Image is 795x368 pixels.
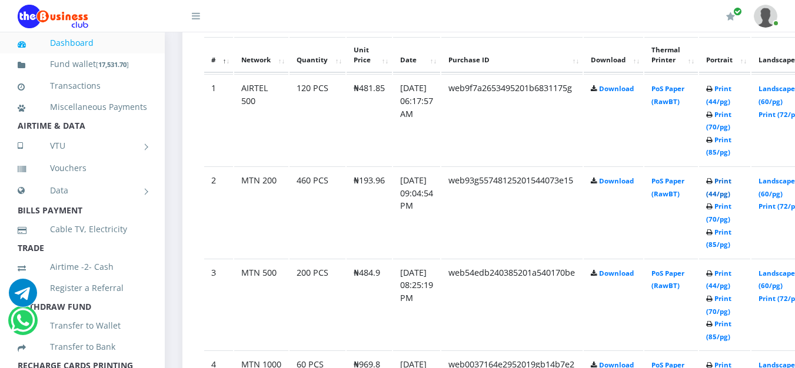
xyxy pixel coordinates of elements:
a: Data [18,176,147,205]
th: Purchase ID: activate to sort column ascending [441,37,583,73]
a: Print (70/pg) [706,110,731,132]
a: Vouchers [18,155,147,182]
th: #: activate to sort column descending [204,37,233,73]
td: ₦193.96 [347,166,392,257]
th: Date: activate to sort column ascending [393,37,440,73]
td: web9f7a2653495201b6831175g [441,74,583,165]
th: Quantity: activate to sort column ascending [290,37,345,73]
a: Transactions [18,72,147,99]
td: ₦481.85 [347,74,392,165]
a: Chat for support [11,315,35,334]
a: PoS Paper (RawBT) [651,84,684,106]
img: User [754,5,777,28]
td: ₦484.9 [347,259,392,350]
img: Logo [18,5,88,28]
a: Fund wallet[17,531.70] [18,51,147,78]
a: Landscape (60/pg) [759,176,795,198]
a: Cable TV, Electricity [18,216,147,243]
a: Print (44/pg) [706,176,731,198]
a: Airtime -2- Cash [18,253,147,280]
a: Transfer to Wallet [18,312,147,339]
td: AIRTEL 500 [234,74,288,165]
td: 200 PCS [290,259,345,350]
a: Print (44/pg) [706,84,731,106]
td: MTN 200 [234,166,288,257]
td: 2 [204,166,233,257]
td: web93g55748125201544073e15 [441,166,583,257]
th: Network: activate to sort column ascending [234,37,288,73]
a: Print (44/pg) [706,269,731,290]
a: Landscape (60/pg) [759,269,795,290]
th: Unit Price: activate to sort column ascending [347,37,392,73]
a: Dashboard [18,29,147,56]
a: Register a Referral [18,275,147,302]
th: Download: activate to sort column ascending [584,37,643,73]
a: Download [599,269,634,277]
a: Print (70/pg) [706,294,731,316]
a: PoS Paper (RawBT) [651,269,684,290]
a: Download [599,176,634,185]
td: [DATE] 09:04:54 PM [393,166,440,257]
a: Download [599,84,634,93]
b: 17,531.70 [98,60,127,69]
a: Chat for support [9,287,37,307]
th: Thermal Printer: activate to sort column ascending [644,37,698,73]
a: Landscape (60/pg) [759,84,795,106]
td: 460 PCS [290,166,345,257]
td: MTN 500 [234,259,288,350]
td: 120 PCS [290,74,345,165]
td: 3 [204,259,233,350]
a: PoS Paper (RawBT) [651,176,684,198]
i: Renew/Upgrade Subscription [726,12,735,21]
a: Print (85/pg) [706,319,731,341]
a: Print (85/pg) [706,228,731,249]
a: Print (85/pg) [706,135,731,157]
td: web54edb240385201a540170be [441,259,583,350]
th: Portrait: activate to sort column ascending [699,37,750,73]
span: Renew/Upgrade Subscription [733,7,742,16]
td: [DATE] 08:25:19 PM [393,259,440,350]
td: 1 [204,74,233,165]
a: Transfer to Bank [18,333,147,360]
a: Print (70/pg) [706,202,731,223]
small: [ ] [96,60,129,69]
a: VTU [18,131,147,160]
a: Miscellaneous Payments [18,93,147,121]
td: [DATE] 06:17:57 AM [393,74,440,165]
